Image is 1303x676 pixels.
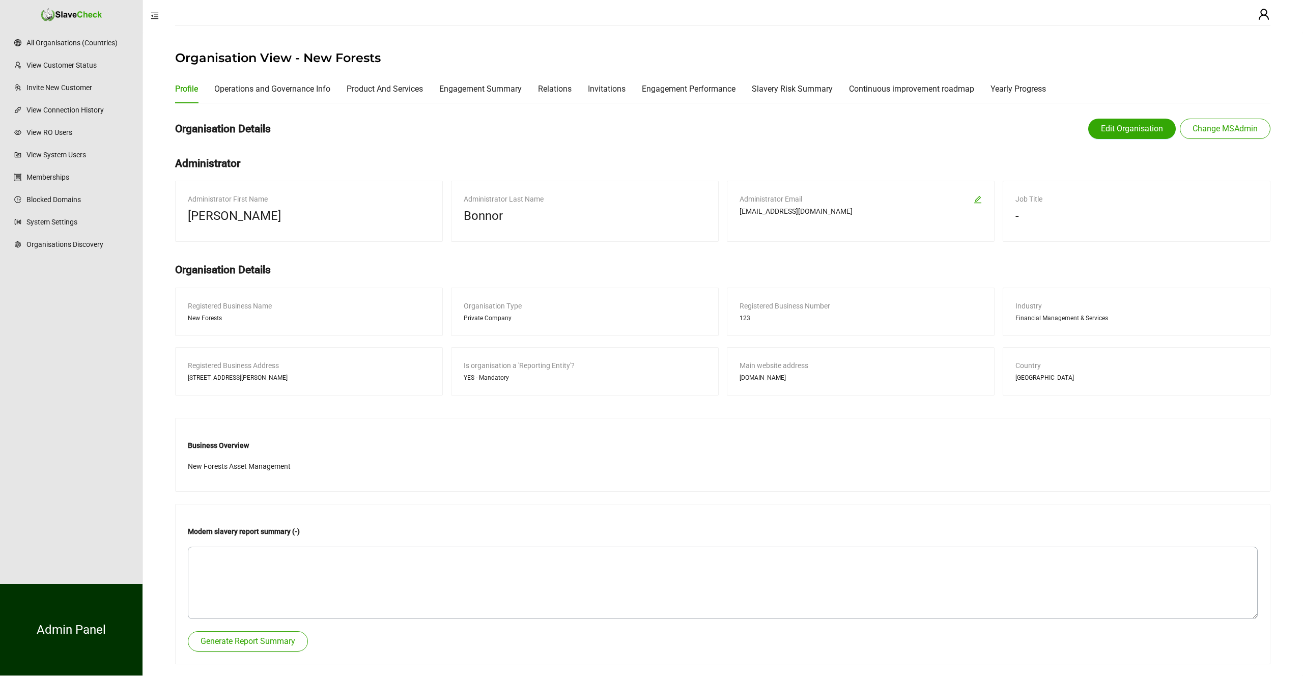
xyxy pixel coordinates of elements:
[588,82,626,95] div: Invitations
[201,635,295,647] span: Generate Report Summary
[740,300,982,312] div: Registered Business Number
[188,314,222,323] span: New Forests
[26,100,132,120] a: View Connection History
[1258,8,1270,20] span: user
[1015,314,1108,323] span: Financial Management & Services
[1015,360,1258,371] div: Country
[464,193,706,205] div: Administrator Last Name
[188,300,430,312] div: Registered Business Name
[175,121,271,137] h2: Organisation Details
[464,207,503,226] span: Bonnor
[214,82,330,95] div: Operations and Governance Info
[464,360,706,371] div: Is organisation a 'Reporting Entity'?
[188,526,1258,537] h4: Modern slavery report summary ( - )
[175,50,1270,66] h1: Organisation View - New Forests
[752,82,833,95] div: Slavery Risk Summary
[439,82,522,95] div: Engagement Summary
[188,360,430,371] div: Registered Business Address
[347,82,423,95] div: Product And Services
[642,82,735,95] div: Engagement Performance
[1101,123,1163,135] span: Edit Organisation
[740,360,982,371] div: Main website address
[1015,193,1258,205] div: Job Title
[974,195,982,204] span: edit
[26,122,132,143] a: View RO Users
[464,314,512,323] span: Private Company
[26,145,132,165] a: View System Users
[175,82,198,95] div: Profile
[151,12,159,20] span: menu-fold
[188,373,288,383] span: [STREET_ADDRESS][PERSON_NAME]
[538,82,572,95] div: Relations
[990,82,1046,95] div: Yearly Progress
[188,207,281,226] span: [PERSON_NAME]
[1015,373,1074,383] span: [GEOGRAPHIC_DATA]
[1088,119,1176,139] button: Edit Organisation
[464,373,509,383] span: YES - Mandatory
[1015,207,1019,226] span: -
[26,189,132,210] a: Blocked Domains
[26,77,132,98] a: Invite New Customer
[26,33,132,53] a: All Organisations (Countries)
[740,207,853,217] span: [EMAIL_ADDRESS][DOMAIN_NAME]
[26,234,132,255] a: Organisations Discovery
[188,461,1258,472] p: New Forests Asset Management
[26,55,132,75] a: View Customer Status
[740,193,970,205] div: Administrator Email
[175,262,1270,278] h2: Organisation Details
[188,193,430,205] div: Administrator First Name
[26,212,132,232] a: System Settings
[740,314,750,323] span: 123
[740,373,786,383] span: [DOMAIN_NAME]
[175,155,1270,172] h2: Administrator
[1193,123,1258,135] span: Change MSAdmin
[1015,300,1258,312] div: Industry
[464,300,706,312] div: Organisation Type
[849,82,974,95] div: Continuous improvement roadmap
[1180,119,1270,139] button: Change MSAdmin
[26,167,132,187] a: Memberships
[188,440,1258,451] h4: Business Overview
[188,631,308,652] button: Generate Report Summary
